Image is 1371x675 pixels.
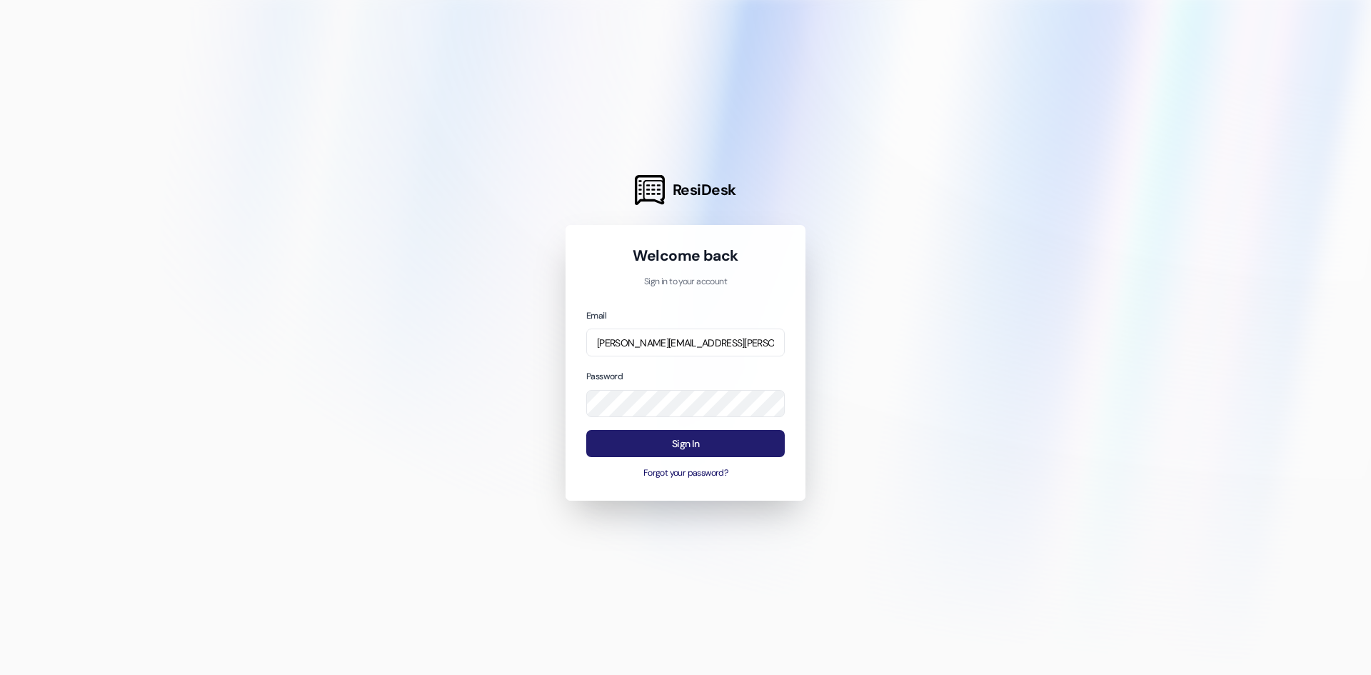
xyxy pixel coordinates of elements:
label: Password [586,371,623,382]
img: ResiDesk Logo [635,175,665,205]
span: ResiDesk [673,180,736,200]
p: Sign in to your account [586,276,785,289]
input: name@example.com [586,329,785,356]
h1: Welcome back [586,246,785,266]
button: Sign In [586,430,785,458]
button: Forgot your password? [586,467,785,480]
label: Email [586,310,606,321]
